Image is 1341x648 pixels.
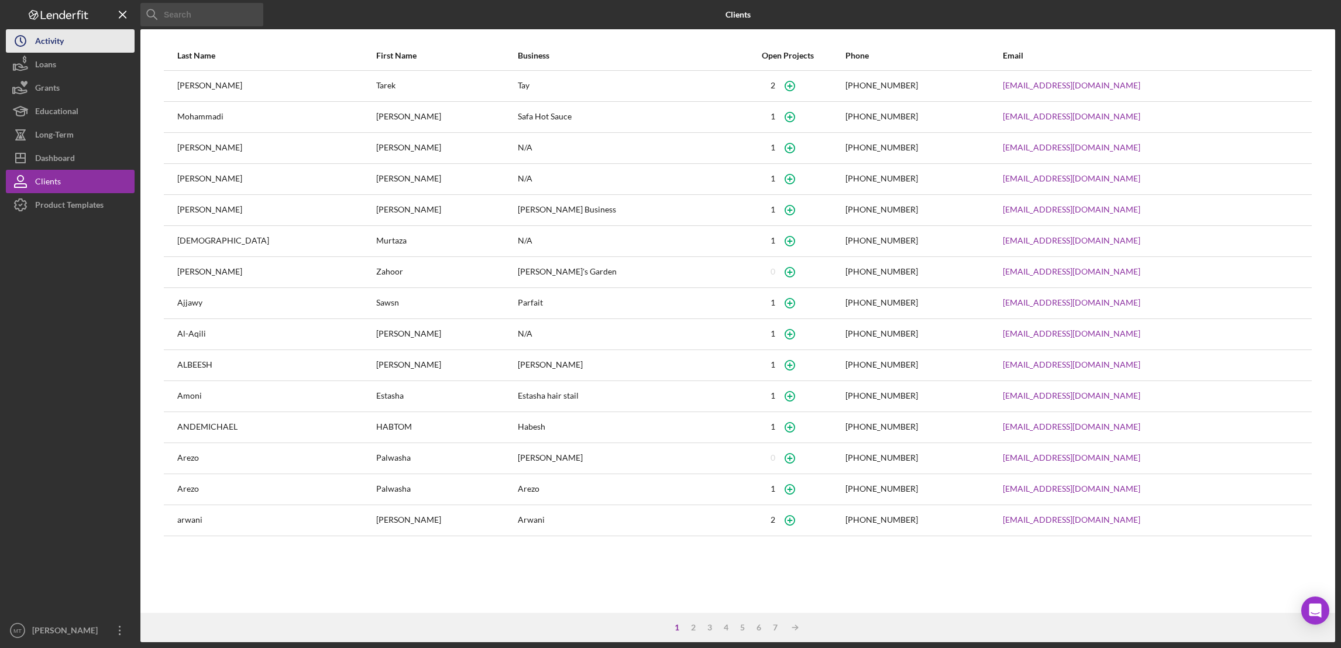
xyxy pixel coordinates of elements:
div: Palwasha [376,475,517,504]
div: [PERSON_NAME] [177,71,375,101]
div: Arezo [177,475,375,504]
div: Arezo [177,444,375,473]
button: Educational [6,100,135,123]
button: Product Templates [6,193,135,217]
div: 2 [685,623,702,632]
div: 4 [718,623,734,632]
div: Grants [35,76,60,102]
div: Activity [35,29,64,56]
div: Zahoor [376,258,517,287]
div: Amoni [177,382,375,411]
div: Last Name [177,51,375,60]
div: 1 [771,329,775,338]
div: Dashboard [35,146,75,173]
div: 1 [771,205,775,214]
div: [PERSON_NAME] [376,164,517,194]
div: Al-Aqili [177,320,375,349]
div: [PHONE_NUMBER] [845,484,918,493]
div: 1 [771,422,775,431]
div: [PHONE_NUMBER] [845,143,918,152]
div: Open Intercom Messenger [1301,596,1329,625]
div: HABTOM [376,413,517,442]
div: [PERSON_NAME] [376,506,517,535]
div: Estasha [376,382,517,411]
div: 1 [669,623,685,632]
a: [EMAIL_ADDRESS][DOMAIN_NAME] [1003,422,1140,431]
div: Long-Term [35,123,74,149]
div: Educational [35,100,78,126]
div: 1 [771,236,775,245]
div: [PHONE_NUMBER] [845,236,918,245]
div: [PERSON_NAME] [177,258,375,287]
div: N/A [518,164,731,194]
div: [PHONE_NUMBER] [845,267,918,276]
div: [PHONE_NUMBER] [845,453,918,462]
div: Parfait [518,289,731,318]
a: [EMAIL_ADDRESS][DOMAIN_NAME] [1003,360,1140,369]
button: Activity [6,29,135,53]
a: [EMAIL_ADDRESS][DOMAIN_NAME] [1003,112,1140,121]
div: [PHONE_NUMBER] [845,112,918,121]
div: 3 [702,623,718,632]
div: [PHONE_NUMBER] [845,205,918,214]
div: [PHONE_NUMBER] [845,515,918,524]
div: [PERSON_NAME] [177,164,375,194]
div: Ajjawy [177,289,375,318]
div: [PERSON_NAME] [177,196,375,225]
div: [PHONE_NUMBER] [845,422,918,431]
div: [PERSON_NAME] [376,196,517,225]
button: Clients [6,170,135,193]
div: [PHONE_NUMBER] [845,329,918,338]
div: ALBEESH [177,351,375,380]
button: Long-Term [6,123,135,146]
a: [EMAIL_ADDRESS][DOMAIN_NAME] [1003,267,1140,276]
div: 1 [771,143,775,152]
div: [PERSON_NAME] [518,351,731,380]
div: 0 [771,453,775,462]
div: [PHONE_NUMBER] [845,391,918,400]
div: Phone [845,51,1002,60]
div: [PERSON_NAME] [376,133,517,163]
div: [PERSON_NAME] [518,444,731,473]
div: [PERSON_NAME] [177,133,375,163]
div: 2 [771,81,775,90]
div: [PERSON_NAME]'s Garden [518,258,731,287]
div: 1 [771,391,775,400]
div: [PERSON_NAME] [376,320,517,349]
div: Arwani [518,506,731,535]
a: [EMAIL_ADDRESS][DOMAIN_NAME] [1003,391,1140,400]
a: [EMAIL_ADDRESS][DOMAIN_NAME] [1003,453,1140,462]
button: MT[PERSON_NAME] [6,619,135,642]
a: [EMAIL_ADDRESS][DOMAIN_NAME] [1003,81,1140,90]
div: 0 [771,267,775,276]
a: [EMAIL_ADDRESS][DOMAIN_NAME] [1003,143,1140,152]
div: Safa Hot Sauce [518,102,731,132]
div: Product Templates [35,193,104,220]
div: [PERSON_NAME] [376,351,517,380]
div: Business [518,51,731,60]
div: Estasha hair stail [518,382,731,411]
div: ANDEMICHAEL [177,413,375,442]
div: [DEMOGRAPHIC_DATA] [177,227,375,256]
input: Search [140,3,263,26]
div: Tarek [376,71,517,101]
div: Email [1003,51,1298,60]
div: Mohammadi [177,102,375,132]
div: [PERSON_NAME] [29,619,105,645]
a: [EMAIL_ADDRESS][DOMAIN_NAME] [1003,298,1140,307]
a: [EMAIL_ADDRESS][DOMAIN_NAME] [1003,174,1140,183]
a: [EMAIL_ADDRESS][DOMAIN_NAME] [1003,329,1140,338]
a: Loans [6,53,135,76]
div: Open Projects [731,51,844,60]
div: [PHONE_NUMBER] [845,298,918,307]
div: Sawsn [376,289,517,318]
button: Dashboard [6,146,135,170]
div: arwani [177,506,375,535]
div: [PHONE_NUMBER] [845,174,918,183]
div: 2 [771,515,775,524]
